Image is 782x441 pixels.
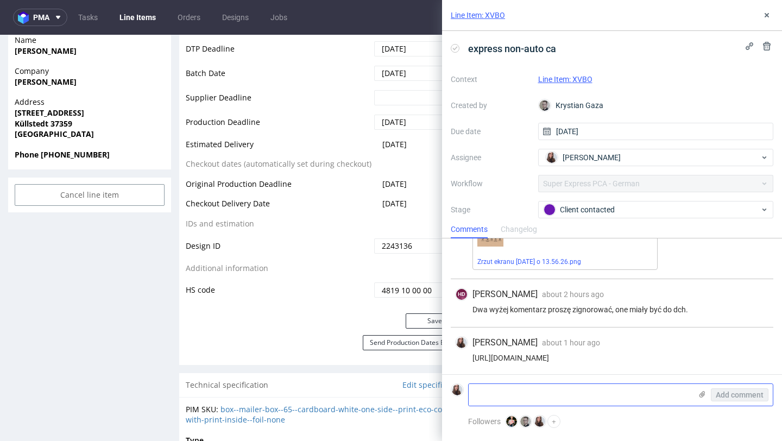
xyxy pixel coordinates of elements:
span: [PERSON_NAME] [472,288,538,300]
input: Type to create new task [491,308,765,326]
div: Needs fixes [509,254,545,262]
span: Followers [468,417,501,426]
div: [DATE] [723,282,765,295]
div: Client contacted [544,204,760,216]
img: Krystian Gaza [539,100,550,111]
img: Krystian Gaza [520,416,531,427]
span: [DATE] [382,163,407,174]
a: Jobs [264,9,294,26]
img: Sandra Beśka [456,337,467,348]
strong: [STREET_ADDRESS] [15,73,84,83]
td: Checkout dates (automatically set during checkout) [186,123,371,143]
div: pilne dc przed pca [508,251,569,276]
strong: Küllstedt 37359 [15,84,72,94]
p: Comment to [508,185,572,200]
a: XVBO [550,189,565,197]
td: Checkout Delivery Date [186,162,371,182]
img: Zrzut ekranu 2025-09-25 o 13.56.26.png [477,234,503,247]
td: Estimated Delivery [186,103,371,123]
td: DTP Deadline [186,5,371,30]
div: PIM SKU: [186,369,464,390]
img: Sandra Beśka [452,385,463,395]
label: Stage [451,203,529,216]
span: [PERSON_NAME] [563,152,621,163]
label: Assignee [451,151,529,164]
span: pma [33,14,49,21]
div: Client contacted [509,279,556,288]
label: Workflow [451,177,529,190]
span: [DATE] [382,104,407,115]
span: [PERSON_NAME] [472,337,538,349]
button: + [547,415,560,428]
td: Original Production Deadline [186,143,371,163]
span: [DATE] [382,144,407,154]
strong: [PERSON_NAME] [15,42,77,52]
img: Sandra Beśka [546,152,557,163]
td: Batch Date [186,30,371,54]
label: Created by [451,99,529,112]
button: pma [13,9,67,26]
img: logo [18,11,33,24]
label: Context [451,73,529,86]
td: IDs and estimation [186,182,371,203]
button: Send [738,186,767,201]
span: express non-auto ca [464,40,560,58]
a: Zrzut ekranu [DATE] o 13.56.26.png [477,258,581,266]
a: Tasks [72,9,104,26]
a: Line Item: XVBO [538,75,592,84]
span: about 1 hour ago [542,338,600,347]
input: Cancel line item [15,149,165,171]
td: Production Deadline [186,79,371,103]
img: Sandra Beśka [753,283,764,294]
a: Line Item: XVBO [451,10,505,21]
a: Line Items [113,9,162,26]
a: Edit specification [402,345,464,356]
img: regular_mini_magick20250722-40-vufb1f.jpeg [489,185,502,198]
figcaption: HD [753,258,764,269]
div: Dwa wyżej komentarz proszę zignorować, one miały być do dch. [455,305,769,314]
button: Send Production Dates Email [363,300,464,316]
strong: [PERSON_NAME] [15,11,77,21]
a: box--mailer-box--65--cardboard-white-one-side--print-eco-color-with-print-inside--foil-none [186,369,455,390]
a: Designs [216,9,255,26]
label: Due date [451,125,529,138]
figcaption: HD [456,289,467,300]
td: Additional information [186,227,371,247]
strong: Phone [PHONE_NUMBER] [15,115,110,125]
span: Address [15,62,165,73]
td: Supplier Deadline [186,54,371,79]
span: Company [15,31,165,42]
div: Technical specification [179,338,471,362]
button: Save [406,279,464,294]
span: Tasks [489,233,509,244]
strong: [GEOGRAPHIC_DATA] [15,94,94,104]
div: express non-auto ca [508,276,577,301]
div: Comments [451,221,488,238]
span: about 2 hours ago [542,290,604,299]
td: Type [186,399,325,412]
div: Changelog [501,221,537,238]
div: Krystian Gaza [538,97,774,114]
img: Sandra Beśka [534,416,545,427]
a: View all [745,234,767,243]
img: Marta Tomaszewska [506,416,517,427]
td: Design ID [186,203,371,227]
div: [DATE] [723,257,765,270]
a: Orders [171,9,207,26]
div: [URL][DOMAIN_NAME] [455,354,769,362]
td: HS code [186,247,371,264]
